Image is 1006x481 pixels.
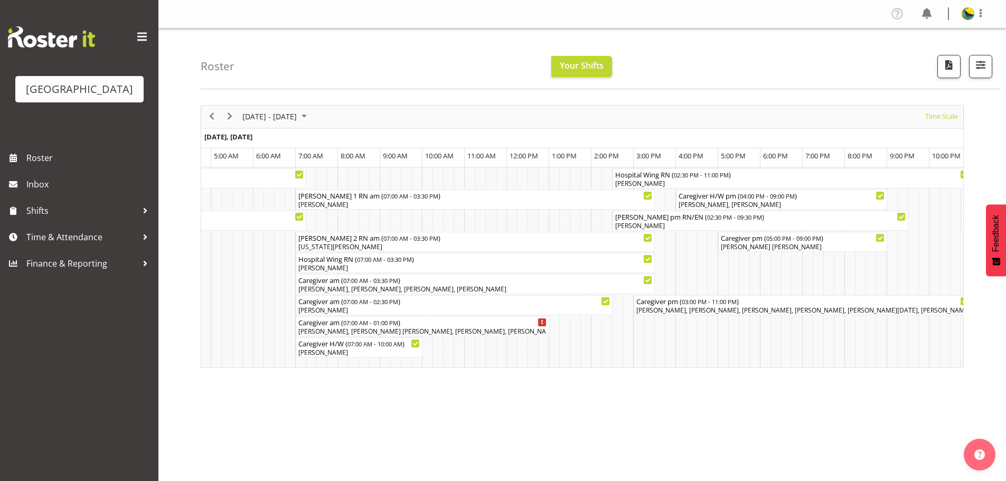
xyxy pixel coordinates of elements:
[636,151,661,161] span: 3:00 PM
[26,229,137,245] span: Time & Attendance
[552,151,577,161] span: 1:00 PM
[296,337,422,357] div: Caregiver H/W Begin From Sunday, October 19, 2025 at 7:00:00 AM GMT+13:00 Ends At Sunday, October...
[718,232,887,252] div: Caregiver pm Begin From Sunday, October 19, 2025 at 5:00:00 PM GMT+13:00 Ends At Sunday, October ...
[343,318,398,327] span: 07:00 AM - 01:00 PM
[721,151,746,161] span: 5:00 PM
[991,215,1001,252] span: Feedback
[298,317,547,327] div: Caregiver am ( )
[594,151,619,161] span: 2:00 PM
[239,106,313,128] div: October 13 - 19, 2025
[347,339,402,348] span: 07:00 AM - 10:00 AM
[924,110,959,123] span: Time Scale
[296,274,655,294] div: Caregiver am Begin From Sunday, October 19, 2025 at 7:00:00 AM GMT+13:00 Ends At Sunday, October ...
[298,263,652,273] div: [PERSON_NAME]
[467,151,496,161] span: 11:00 AM
[296,295,613,315] div: Caregiver am Begin From Sunday, October 19, 2025 at 7:00:00 AM GMT+13:00 Ends At Sunday, October ...
[298,151,323,161] span: 7:00 AM
[298,338,420,348] div: Caregiver H/W ( )
[296,190,655,210] div: Ressie 1 RN am Begin From Sunday, October 19, 2025 at 7:00:00 AM GMT+13:00 Ends At Sunday, Octobe...
[740,192,795,200] span: 04:00 PM - 09:00 PM
[296,232,655,252] div: Ressie 2 RN am Begin From Sunday, October 19, 2025 at 7:00:00 AM GMT+13:00 Ends At Sunday, Octobe...
[848,151,872,161] span: 8:00 PM
[679,190,885,201] div: Caregiver H/W pm ( )
[214,151,239,161] span: 5:00 AM
[298,253,652,264] div: Hospital Wing RN ( )
[298,232,652,243] div: [PERSON_NAME] 2 RN am ( )
[974,449,985,460] img: help-xxl-2.png
[201,105,964,368] div: Timeline Week of October 18, 2025
[763,151,788,161] span: 6:00 PM
[551,56,612,77] button: Your Shifts
[298,306,610,315] div: [PERSON_NAME]
[962,7,974,20] img: gemma-hall22491374b5f274993ff8414464fec47f.png
[26,203,137,219] span: Shifts
[425,151,454,161] span: 10:00 AM
[298,275,652,285] div: Caregiver am ( )
[298,348,420,357] div: [PERSON_NAME]
[721,232,885,243] div: Caregiver pm ( )
[615,211,906,222] div: [PERSON_NAME] pm RN/EN ( )
[26,176,153,192] span: Inbox
[932,151,961,161] span: 10:00 PM
[8,26,95,48] img: Rosterit website logo
[682,297,737,306] span: 03:00 PM - 11:00 PM
[201,60,234,72] h4: Roster
[357,255,412,263] span: 07:00 AM - 03:30 PM
[636,306,969,315] div: [PERSON_NAME], [PERSON_NAME], [PERSON_NAME], [PERSON_NAME], [PERSON_NAME][DATE], [PERSON_NAME]
[204,132,252,142] span: [DATE], [DATE]
[613,211,908,231] div: Ressie pm RN/EN Begin From Sunday, October 19, 2025 at 2:30:00 PM GMT+13:00 Ends At Sunday, Octob...
[937,55,961,78] button: Download a PDF of the roster according to the set date range.
[298,296,610,306] div: Caregiver am ( )
[383,234,438,242] span: 07:00 AM - 03:30 PM
[679,200,885,210] div: [PERSON_NAME], [PERSON_NAME]
[560,60,604,71] span: Your Shifts
[613,168,972,188] div: Hospital Wing RN Begin From Sunday, October 19, 2025 at 2:30:00 PM GMT+13:00 Ends At Sunday, Octo...
[707,213,762,221] span: 02:30 PM - 09:30 PM
[615,169,969,180] div: Hospital Wing RN ( )
[969,55,992,78] button: Filter Shifts
[298,200,652,210] div: [PERSON_NAME]
[26,256,137,271] span: Finance & Reporting
[634,295,972,315] div: Caregiver pm Begin From Sunday, October 19, 2025 at 3:00:00 PM GMT+13:00 Ends At Sunday, October ...
[674,171,729,179] span: 02:30 PM - 11:00 PM
[241,110,298,123] span: [DATE] - [DATE]
[26,150,153,166] span: Roster
[298,285,652,294] div: [PERSON_NAME], [PERSON_NAME], [PERSON_NAME], [PERSON_NAME]
[615,221,906,231] div: [PERSON_NAME]
[296,253,655,273] div: Hospital Wing RN Begin From Sunday, October 19, 2025 at 7:00:00 AM GMT+13:00 Ends At Sunday, Octo...
[343,276,398,285] span: 07:00 AM - 03:30 PM
[298,242,652,252] div: [US_STATE][PERSON_NAME]
[721,242,885,252] div: [PERSON_NAME] [PERSON_NAME]
[343,297,398,306] span: 07:00 AM - 02:30 PM
[383,192,438,200] span: 07:00 AM - 03:30 PM
[510,151,538,161] span: 12:00 PM
[256,151,281,161] span: 6:00 AM
[679,151,703,161] span: 4:00 PM
[203,106,221,128] div: previous period
[26,81,133,97] div: [GEOGRAPHIC_DATA]
[221,106,239,128] div: next period
[205,110,219,123] button: Previous
[383,151,408,161] span: 9:00 AM
[298,327,547,336] div: [PERSON_NAME], [PERSON_NAME] [PERSON_NAME], [PERSON_NAME], [PERSON_NAME], [PERSON_NAME], [PERSON_...
[924,110,960,123] button: Time Scale
[890,151,915,161] span: 9:00 PM
[298,190,652,201] div: [PERSON_NAME] 1 RN am ( )
[241,110,312,123] button: October 2025
[805,151,830,161] span: 7:00 PM
[223,110,237,123] button: Next
[986,204,1006,276] button: Feedback - Show survey
[766,234,821,242] span: 05:00 PM - 09:00 PM
[676,190,887,210] div: Caregiver H/W pm Begin From Sunday, October 19, 2025 at 4:00:00 PM GMT+13:00 Ends At Sunday, Octo...
[341,151,365,161] span: 8:00 AM
[615,179,969,188] div: [PERSON_NAME]
[296,316,549,336] div: Caregiver am Begin From Sunday, October 19, 2025 at 7:00:00 AM GMT+13:00 Ends At Sunday, October ...
[636,296,969,306] div: Caregiver pm ( )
